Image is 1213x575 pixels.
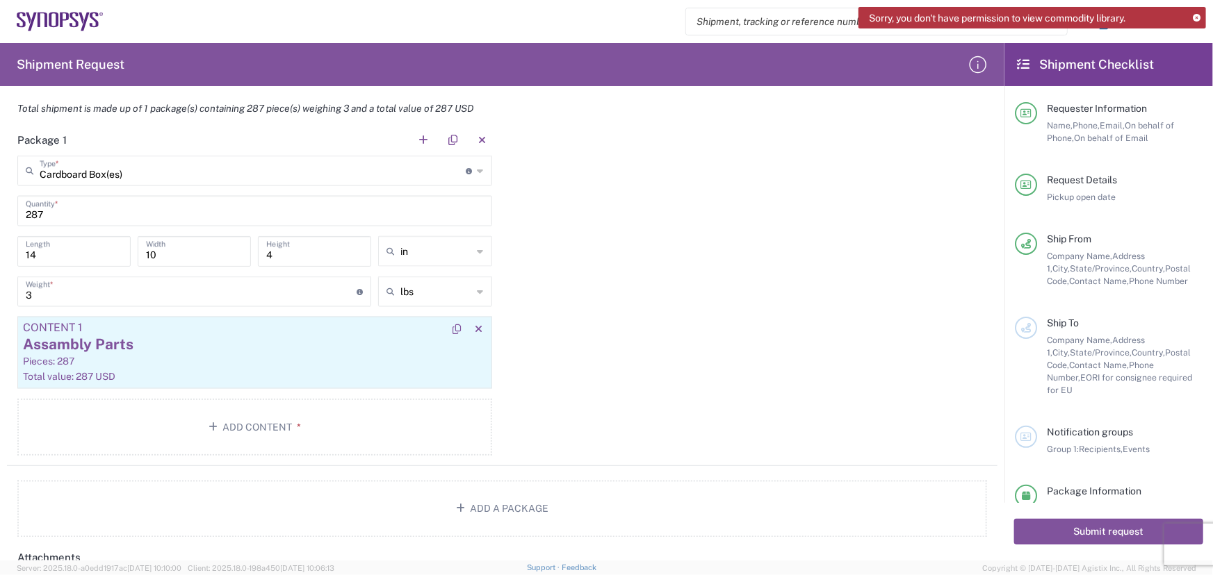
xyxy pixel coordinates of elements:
[1047,485,1141,497] span: Package Information
[7,103,484,114] em: Total shipment is made up of 1 package(s) containing 287 piece(s) weighing 3 and a total value of...
[1047,444,1079,454] span: Group 1:
[1132,263,1165,274] span: Country,
[527,563,562,572] a: Support
[1047,233,1091,244] span: Ship From
[869,12,1125,24] span: Sorry, you don't have permission to view commodity library.
[1052,347,1070,358] span: City,
[1129,276,1188,286] span: Phone Number
[1073,120,1100,131] span: Phone,
[23,371,487,383] div: Total value: 287 USD
[188,564,334,572] span: Client: 2025.18.0-198a450
[1047,372,1192,395] span: EORI for consignee required for EU
[23,356,487,368] div: Pieces: 287
[17,481,987,537] button: Add a Package
[1047,251,1112,261] span: Company Name,
[1079,444,1123,454] span: Recipients,
[982,562,1196,574] span: Copyright © [DATE]-[DATE] Agistix Inc., All Rights Reserved
[1100,120,1125,131] span: Email,
[23,335,487,356] div: Assambly Parts
[1017,56,1154,73] h2: Shipment Checklist
[1069,276,1129,286] span: Contact Name,
[1070,263,1132,274] span: State/Province,
[1047,317,1079,328] span: Ship To
[1123,444,1150,454] span: Events
[280,564,334,572] span: [DATE] 10:06:13
[1047,335,1112,345] span: Company Name,
[1047,103,1147,114] span: Requester Information
[1047,174,1117,185] span: Request Details
[1052,263,1070,274] span: City,
[1132,347,1165,358] span: Country,
[686,8,1046,35] input: Shipment, tracking or reference number
[1047,192,1116,202] span: Pickup open date
[17,56,124,73] h2: Shipment Request
[1047,120,1073,131] span: Name,
[127,564,181,572] span: [DATE] 10:10:00
[17,399,492,456] button: Add Content*
[17,564,181,572] span: Server: 2025.18.0-a0edd1917ac
[1047,426,1133,437] span: Notification groups
[1014,519,1203,544] button: Submit request
[562,563,597,572] a: Feedback
[23,322,487,335] div: Content 1
[1074,133,1148,143] span: On behalf of Email
[1070,347,1132,358] span: State/Province,
[17,133,67,147] h2: Package 1
[1069,360,1129,370] span: Contact Name,
[17,551,81,565] h2: Attachments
